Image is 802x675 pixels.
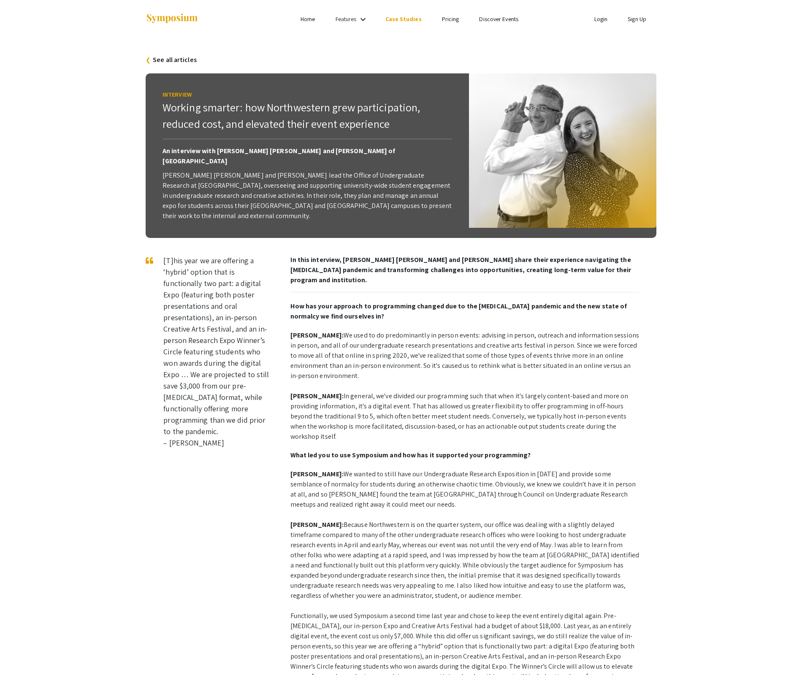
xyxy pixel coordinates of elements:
[301,15,315,23] a: Home
[146,55,151,65] span: ❮
[290,391,344,400] b: [PERSON_NAME]:
[358,14,368,24] mat-icon: Expand Features list
[594,15,608,23] a: Login
[385,15,422,23] a: Case Studies
[290,301,640,321] div: How has your approach to programming changed due to the [MEDICAL_DATA] pandemic and the new state...
[146,13,198,24] img: Symposium by ForagerOne
[479,15,518,23] a: Discover Events
[290,520,344,529] b: [PERSON_NAME]:
[290,330,640,442] div: We used to do predominantly in person events: advising in person, outreach and information sessio...
[336,15,357,23] a: Features
[153,55,197,64] a: See all articles
[290,331,344,340] b: [PERSON_NAME]:
[146,73,469,238] div: [PERSON_NAME] [PERSON_NAME] and [PERSON_NAME] lead the Office of Undergraduate Research at [GEOGR...
[163,146,452,166] div: An interview with [PERSON_NAME] [PERSON_NAME] and [PERSON_NAME] of [GEOGRAPHIC_DATA]
[766,637,796,669] iframe: Chat
[163,99,452,132] div: Working smarter: how Northwestern grew participation, reduced cost, and elevated their event expe...
[442,15,459,23] a: Pricing
[163,255,273,448] div: [T]his year we are offering a ‘hybrid’ option that is functionally two part: a digital Expo (feat...
[163,90,452,99] div: Interview
[290,450,640,460] div: What led you to use Symposium and how has it supported your programming?
[290,470,344,478] b: [PERSON_NAME]:
[628,15,646,23] a: Sign Up
[290,255,640,285] div: In this interview, [PERSON_NAME] [PERSON_NAME] and [PERSON_NAME] share their experience navigatin...
[469,73,656,228] img: peter_and_megan_interview_pictures.png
